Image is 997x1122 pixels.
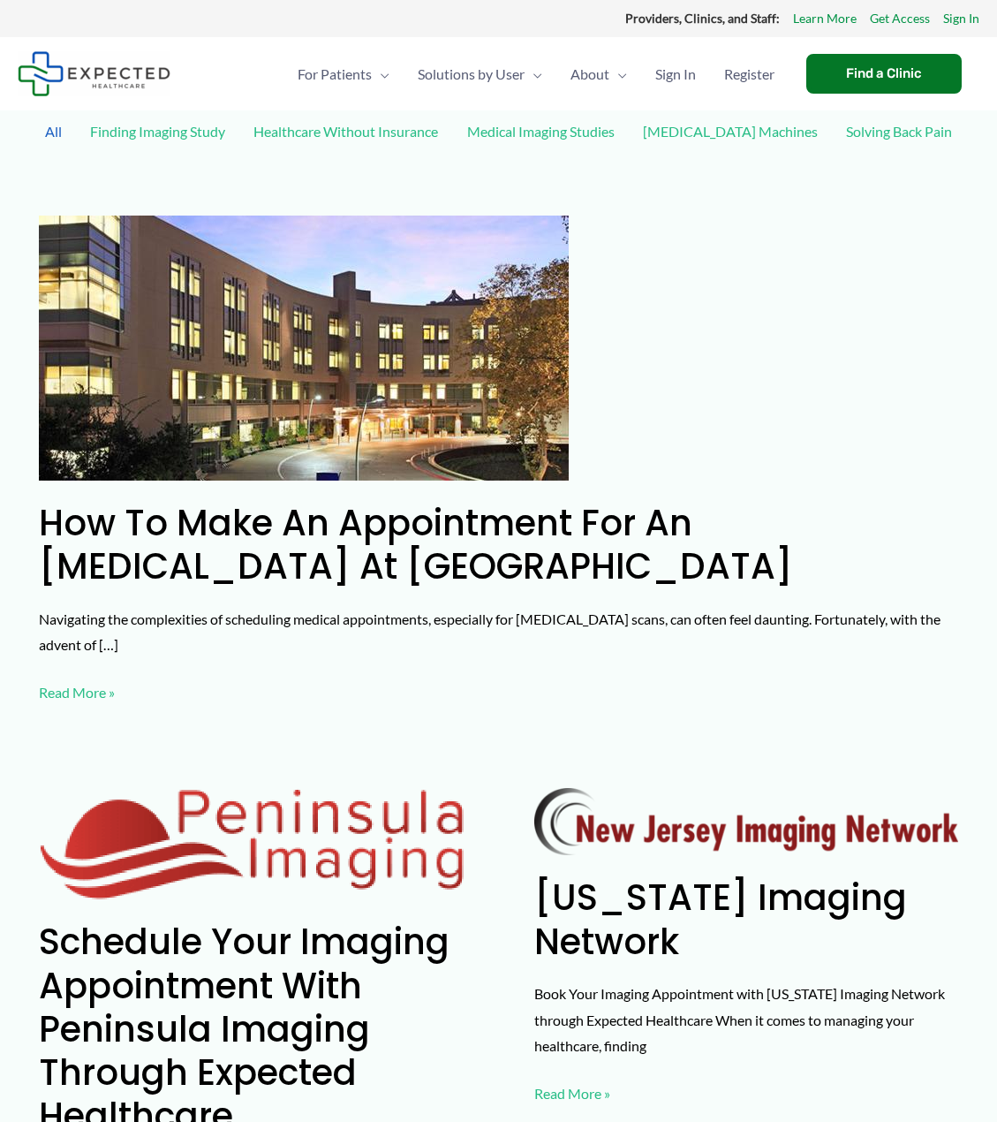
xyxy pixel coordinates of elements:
[534,873,907,966] a: [US_STATE] Imaging Network
[39,833,464,850] a: Read: Schedule Your Imaging Appointment with Peninsula Imaging Through Expected Healthcare
[641,43,710,105] a: Sign In
[39,679,115,706] a: Read More »
[837,116,961,147] a: Solving Back Pain
[245,116,447,147] a: Healthcare Without Insurance
[724,43,774,105] span: Register
[609,43,627,105] span: Menu Toggle
[943,7,979,30] a: Sign In
[283,43,789,105] nav: Primary Site Navigation
[793,7,857,30] a: Learn More
[39,606,958,658] p: Navigating the complexities of scheduling medical appointments, especially for [MEDICAL_DATA] sca...
[458,116,623,147] a: Medical Imaging Studies
[298,43,372,105] span: For Patients
[806,54,962,94] a: Find a Clinic
[625,11,780,26] strong: Providers, Clinics, and Staff:
[570,43,609,105] span: About
[418,43,525,105] span: Solutions by User
[404,43,556,105] a: Solutions by UserMenu Toggle
[283,43,404,105] a: For PatientsMenu Toggle
[39,788,464,900] img: Peninsula Imaging Salisbury via Expected Healthcare
[39,337,569,354] a: Read: How to Make an Appointment for an MRI at Camino Real
[710,43,789,105] a: Register
[81,116,234,147] a: Finding Imaging Study
[534,1080,610,1107] a: Read More »
[556,43,641,105] a: AboutMenu Toggle
[36,116,71,147] a: All
[534,788,959,856] img: New Jersey Imaging Network Logo by RadNet
[18,51,170,96] img: Expected Healthcare Logo - side, dark font, small
[534,981,959,1059] p: Book Your Imaging Appointment with [US_STATE] Imaging Network through Expected Healthcare When it...
[870,7,930,30] a: Get Access
[39,216,569,481] img: How to Make an Appointment for an MRI at Camino Real
[634,116,827,147] a: [MEDICAL_DATA] Machines
[655,43,696,105] span: Sign In
[534,811,959,828] a: Read: New Jersey Imaging Network
[39,498,793,591] a: How to Make an Appointment for an [MEDICAL_DATA] at [GEOGRAPHIC_DATA]
[525,43,542,105] span: Menu Toggle
[372,43,389,105] span: Menu Toggle
[18,110,979,194] div: Post Filters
